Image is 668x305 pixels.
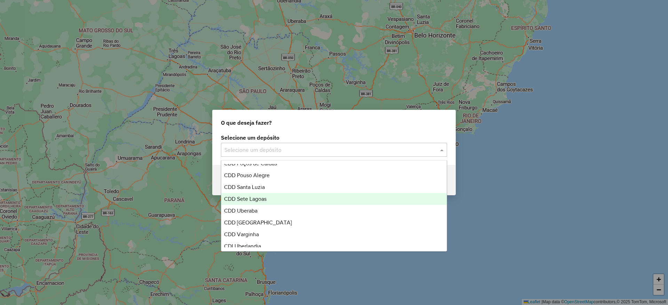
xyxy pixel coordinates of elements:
[224,172,270,178] span: CDD Pouso Alegre
[224,220,292,225] span: CDD [GEOGRAPHIC_DATA]
[224,196,267,202] span: CDD Sete Lagoas
[221,133,447,142] label: Selecione um depósito
[224,208,257,214] span: CDD Uberaba
[224,231,259,237] span: CDD Varginha
[221,160,447,252] ng-dropdown-panel: Options list
[224,243,261,249] span: CDI Uberlandia
[221,118,272,127] span: O que deseja fazer?
[224,184,265,190] span: CDD Santa Luzia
